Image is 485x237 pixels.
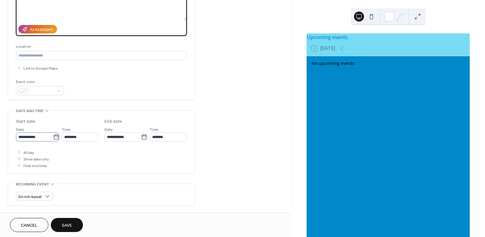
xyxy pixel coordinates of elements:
[312,60,465,67] div: No upcoming events
[23,65,58,72] span: Link to Google Maps
[16,43,186,50] div: Location
[307,33,470,41] div: Upcoming events
[16,181,49,188] span: Recurring event
[23,156,49,163] span: Show date only
[16,108,44,114] span: Date and time
[10,218,48,232] button: Cancel
[23,150,34,156] span: All day
[16,118,35,125] div: Start date
[104,118,122,125] div: End date
[30,27,53,33] div: AI Assistant
[62,222,72,229] span: Save
[104,126,113,133] span: Date
[18,193,42,200] span: Do not repeat
[16,79,63,85] div: Event color
[150,126,158,133] span: Time
[62,126,70,133] span: Time
[51,218,83,232] button: Save
[23,163,47,169] span: Hide end time
[16,126,24,133] span: Date
[18,25,57,33] button: AI Assistant
[21,222,37,229] span: Cancel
